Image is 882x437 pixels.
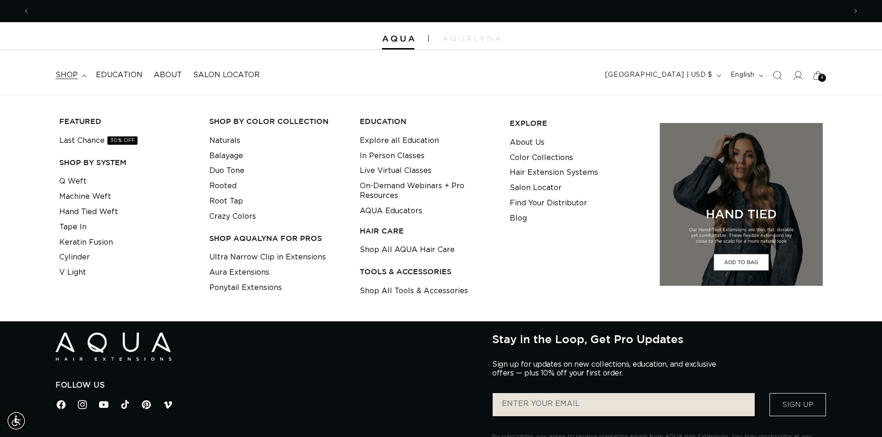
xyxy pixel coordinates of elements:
[59,133,138,148] a: Last Chance30% OFF
[510,150,573,166] a: Color Collections
[209,250,326,265] a: Ultra Narrow Clip in Extensions
[16,2,37,20] button: Previous announcement
[731,70,755,80] span: English
[209,163,244,178] a: Duo Tone
[360,148,425,164] a: In Person Classes
[360,117,495,126] h3: EDUCATION
[769,393,826,416] button: Sign Up
[209,209,256,224] a: Crazy Colors
[360,133,439,148] a: Explore all Education
[493,393,755,416] input: ENTER YOUR EMAIL
[59,220,87,235] a: Tape In
[360,203,422,219] a: AQUA Educators
[360,267,495,277] h3: TOOLS & ACCESSORIES
[6,411,26,431] div: Accessibility Menu
[209,234,345,243] h3: Shop AquaLyna for Pros
[209,117,345,126] h3: Shop by Color Collection
[188,65,265,86] a: Salon Locator
[360,178,495,203] a: On-Demand Webinars + Pro Resources
[360,226,495,236] h3: HAIR CARE
[59,158,195,167] h3: SHOP BY SYSTEM
[600,67,725,84] button: [GEOGRAPHIC_DATA] | USD $
[209,133,240,148] a: Naturals
[90,65,148,86] a: Education
[50,65,90,86] summary: shop
[193,70,260,80] span: Salon Locator
[96,70,143,80] span: Education
[107,136,138,145] span: 30% OFF
[492,360,724,378] p: Sign up for updates on new collections, education, and exclusive offers — plus 10% off your first...
[725,67,767,84] button: English
[154,70,182,80] span: About
[836,393,882,437] iframe: Chat Widget
[510,118,645,128] h3: EXPLORE
[492,332,826,345] h2: Stay in the Loop, Get Pro Updates
[360,163,432,178] a: Live Virtual Classes
[510,196,587,211] a: Find Your Distributor
[845,2,866,20] button: Next announcement
[59,235,113,250] a: Keratin Fusion
[209,280,282,295] a: Ponytail Extensions
[59,250,90,265] a: Cylinder
[360,242,455,258] a: Shop All AQUA Hair Care
[360,283,468,299] a: Shop All Tools & Accessories
[59,117,195,126] h3: FEATURED
[209,194,243,209] a: Root Tap
[510,180,562,196] a: Salon Locator
[148,65,188,86] a: About
[767,65,788,86] summary: Search
[443,36,500,41] img: aqualyna.com
[510,211,527,226] a: Blog
[59,204,118,220] a: Hand Tied Weft
[59,189,111,204] a: Machine Weft
[605,70,713,80] span: [GEOGRAPHIC_DATA] | USD $
[510,165,598,180] a: Hair Extension Systems
[209,265,269,280] a: Aura Extensions
[56,70,78,80] span: shop
[56,381,478,390] h2: Follow Us
[59,174,87,189] a: Q Weft
[382,36,414,42] img: Aqua Hair Extensions
[209,148,243,164] a: Balayage
[820,74,824,82] span: 4
[209,178,237,194] a: Rooted
[59,265,86,280] a: V Light
[56,332,171,361] img: Aqua Hair Extensions
[510,135,544,150] a: About Us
